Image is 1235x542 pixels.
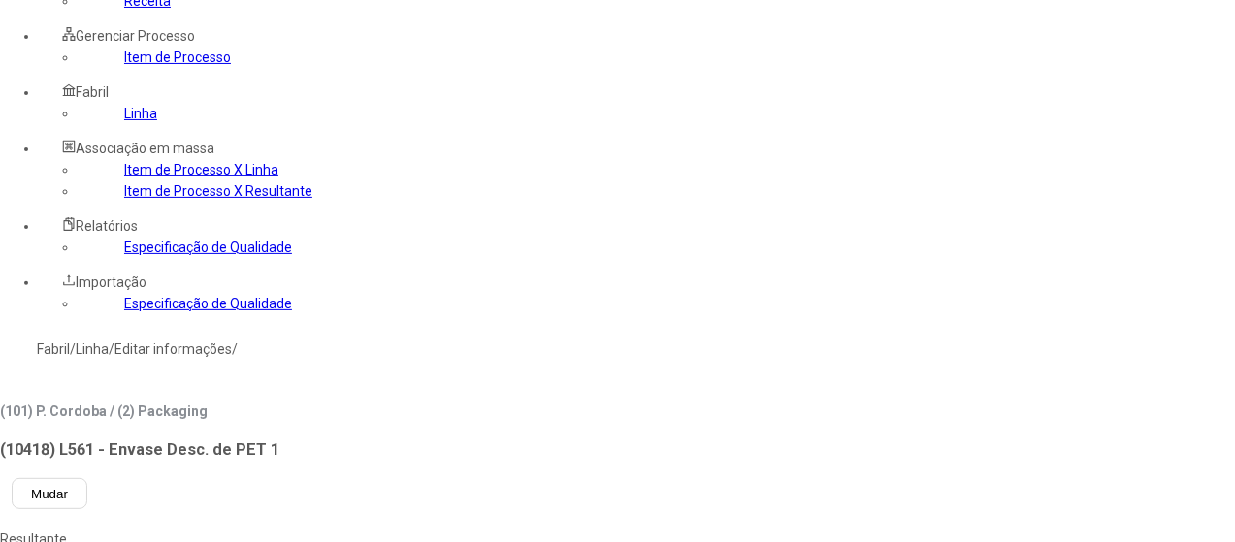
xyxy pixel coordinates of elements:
a: Linha [76,341,109,357]
a: Editar informações [114,341,232,357]
nz-breadcrumb-separator: / [70,341,76,357]
span: Importação [76,274,146,290]
a: Item de Processo [124,49,231,65]
span: Mudar [31,487,68,501]
a: Linha [124,106,157,121]
a: Item de Processo X Resultante [124,183,312,199]
span: Associação em massa [76,141,214,156]
span: Gerenciar Processo [76,28,195,44]
nz-breadcrumb-separator: / [232,341,238,357]
nz-breadcrumb-separator: / [109,341,114,357]
a: Especificação de Qualidade [124,239,292,255]
a: Item de Processo X Linha [124,162,278,177]
a: Especificação de Qualidade [124,296,292,311]
a: Fabril [37,341,70,357]
button: Mudar [12,478,87,509]
span: Relatórios [76,218,138,234]
span: Fabril [76,84,109,100]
